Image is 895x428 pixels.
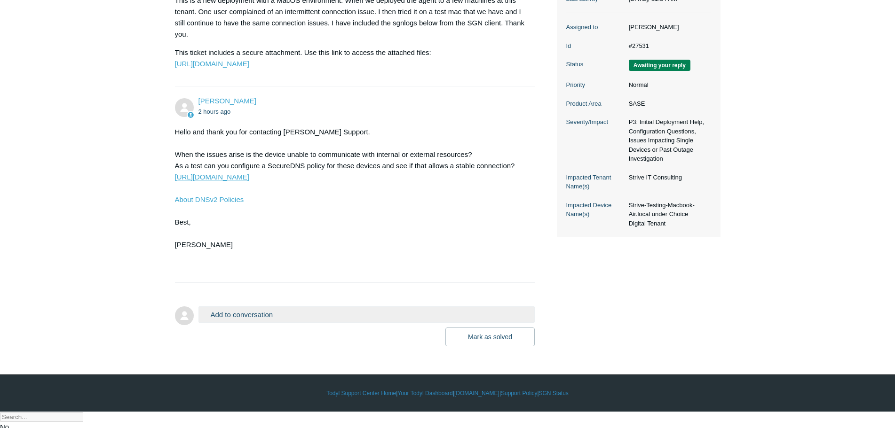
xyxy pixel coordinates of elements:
a: Support Policy [501,389,537,397]
a: Your Todyl Dashboard [397,389,452,397]
dt: Impacted Tenant Name(s) [566,173,624,191]
a: SGN Status [539,389,569,397]
div: Hello and thank you for contacting [PERSON_NAME] Support. When the issues arise is the device una... [175,126,526,273]
dd: SASE [624,99,711,109]
dd: Normal [624,80,711,90]
a: [URL][DOMAIN_NAME] [175,173,249,181]
dt: Id [566,41,624,51]
span: We are waiting for you to respond [629,60,690,71]
a: [URL][DOMAIN_NAME] [175,60,249,68]
p: This ticket includes a secure attachment. Use this link to access the attached files: [175,47,526,70]
button: Add to conversation [198,306,535,323]
dd: Strive IT Consulting [624,173,711,182]
dd: Strive-Testing-Macbook-Air.local under Choice Digital Tenant [624,201,711,228]
button: Mark as solved [445,327,535,346]
dd: [PERSON_NAME] [624,23,711,32]
span: Kris Haire [198,97,256,105]
dd: #27531 [624,41,711,51]
dt: Assigned to [566,23,624,32]
a: [DOMAIN_NAME] [454,389,499,397]
dd: P3: Initial Deployment Help, Configuration Questions, Issues Impacting Single Devices or Past Out... [624,117,711,163]
dt: Status [566,60,624,69]
time: 08/19/2025, 11:34 [198,108,231,115]
dt: Product Area [566,99,624,109]
dt: Impacted Device Name(s) [566,201,624,219]
dt: Severity/Impact [566,117,624,127]
div: | | | | [175,389,721,397]
a: Todyl Support Center Home [326,389,396,397]
a: About DNSv2 Policies [175,195,244,203]
a: [PERSON_NAME] [198,97,256,105]
dt: Priority [566,80,624,90]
